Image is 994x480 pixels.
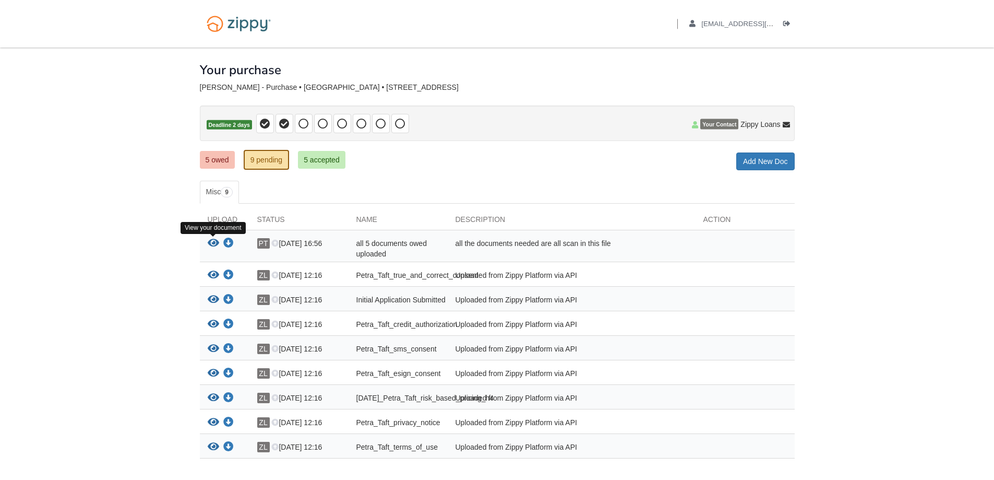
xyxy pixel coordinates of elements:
div: Status [249,214,349,230]
span: [DATE] 12:16 [271,418,322,427]
button: View Petra_Taft_terms_of_use [208,442,219,453]
span: Petra_Taft_privacy_notice [356,418,440,427]
div: Uploaded from Zippy Platform via API [448,344,696,357]
span: [DATE] 16:56 [271,239,322,248]
a: Download Petra_Taft_esign_consent [223,370,234,378]
img: Logo [200,10,278,37]
span: [DATE] 12:16 [271,345,322,353]
a: Download Petra_Taft_true_and_correct_consent [223,272,234,280]
a: Log out [783,20,795,30]
div: Name [349,214,448,230]
span: Zippy Loans [740,119,780,130]
div: Action [696,214,795,230]
div: Uploaded from Zippy Platform via API [448,295,696,308]
a: Download Petra_Taft_terms_of_use [223,443,234,452]
span: Initial Application Submitted [356,296,446,304]
a: Download Initial Application Submitted [223,296,234,305]
span: ZL [257,368,270,379]
div: Uploaded from Zippy Platform via API [448,442,696,455]
div: Uploaded from Zippy Platform via API [448,270,696,284]
span: [DATE] 12:16 [271,296,322,304]
span: [DATE] 12:16 [271,394,322,402]
a: Download Petra_Taft_credit_authorization [223,321,234,329]
span: Petra_Taft_true_and_correct_consent [356,271,478,279]
span: [DATE]_Petra_Taft_risk_based_pricing_h4 [356,394,494,402]
a: Download Petra_Taft_sms_consent [223,345,234,354]
span: ZL [257,319,270,330]
span: ZL [257,442,270,452]
span: Your Contact [700,119,738,130]
div: Uploaded from Zippy Platform via API [448,393,696,406]
div: Upload [200,214,249,230]
button: View Petra_Taft_credit_authorization [208,319,219,330]
div: Uploaded from Zippy Platform via API [448,368,696,382]
a: Download all 5 documents owed uploaded [223,240,234,248]
a: Download 09-09-2025_Petra_Taft_risk_based_pricing_h4 [223,394,234,403]
span: Petra_Taft_sms_consent [356,345,437,353]
a: Download Petra_Taft_privacy_notice [223,419,234,427]
span: ZL [257,295,270,305]
a: 5 owed [200,151,235,169]
span: Deadline 2 days [207,120,252,130]
a: edit profile [689,20,821,30]
span: [DATE] 12:16 [271,443,322,451]
button: View Petra_Taft_esign_consent [208,368,219,379]
div: Uploaded from Zippy Platform via API [448,319,696,333]
button: View 09-09-2025_Petra_Taft_risk_based_pricing_h4 [208,393,219,404]
span: ZL [257,393,270,403]
span: Petra_Taft_credit_authorization [356,320,458,329]
div: View your document [181,222,246,234]
button: View Petra_Taft_true_and_correct_consent [208,270,219,281]
div: [PERSON_NAME] - Purchase • [GEOGRAPHIC_DATA] • [STREET_ADDRESS] [200,83,795,92]
a: 9 pending [244,150,290,170]
button: View Initial Application Submitted [208,295,219,306]
a: Add New Doc [736,153,795,170]
span: 9 [221,187,233,197]
a: Misc [200,181,239,204]
button: View all 5 documents owed uploaded [208,238,219,249]
button: View Petra_Taft_sms_consent [208,344,219,355]
div: Uploaded from Zippy Platform via API [448,417,696,431]
span: ZL [257,344,270,354]
span: PT [257,238,270,249]
span: [DATE] 12:16 [271,369,322,378]
span: [DATE] 12:16 [271,271,322,279]
h1: Your purchase [200,63,281,77]
span: ZL [257,417,270,428]
span: Petra_Taft_esign_consent [356,369,441,378]
a: 5 accepted [298,151,345,169]
span: [DATE] 12:16 [271,320,322,329]
span: Petra_Taft_terms_of_use [356,443,438,451]
div: all the documents needed are all scan in this file [448,238,696,259]
button: View Petra_Taft_privacy_notice [208,417,219,428]
div: Description [448,214,696,230]
span: ZL [257,270,270,280]
span: all 5 documents owed uploaded [356,239,427,258]
span: petrataft1961@gmail.com [701,20,821,28]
